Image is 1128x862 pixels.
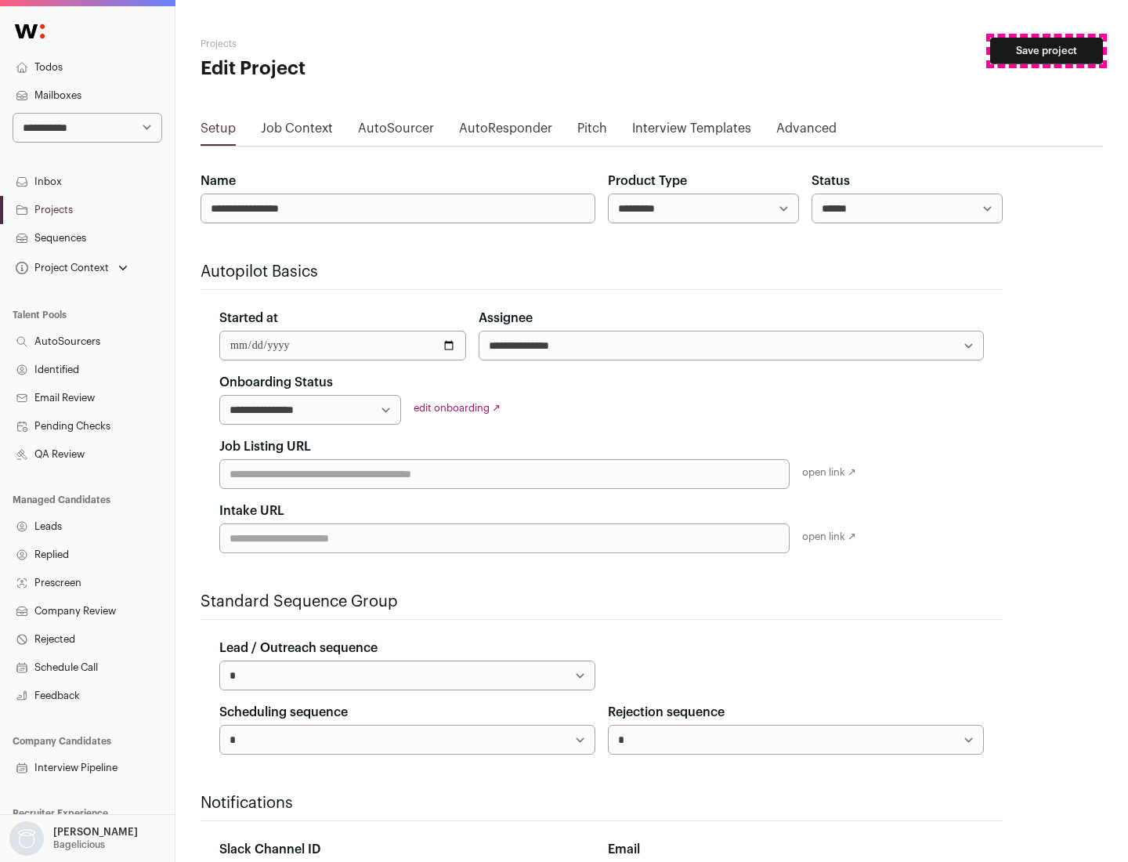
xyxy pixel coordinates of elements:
[479,309,533,328] label: Assignee
[608,840,984,859] div: Email
[201,119,236,144] a: Setup
[414,403,501,413] a: edit onboarding ↗
[9,821,44,856] img: nopic.png
[201,261,1003,283] h2: Autopilot Basics
[201,172,236,190] label: Name
[201,38,501,50] h2: Projects
[201,591,1003,613] h2: Standard Sequence Group
[608,703,725,722] label: Rejection sequence
[219,703,348,722] label: Scheduling sequence
[53,838,105,851] p: Bagelicious
[201,56,501,81] h1: Edit Project
[219,502,284,520] label: Intake URL
[13,262,109,274] div: Project Context
[6,821,141,856] button: Open dropdown
[219,639,378,657] label: Lead / Outreach sequence
[812,172,850,190] label: Status
[577,119,607,144] a: Pitch
[201,792,1003,814] h2: Notifications
[459,119,552,144] a: AutoResponder
[6,16,53,47] img: Wellfound
[219,373,333,392] label: Onboarding Status
[219,840,320,859] label: Slack Channel ID
[261,119,333,144] a: Job Context
[53,826,138,838] p: [PERSON_NAME]
[13,257,131,279] button: Open dropdown
[608,172,687,190] label: Product Type
[632,119,751,144] a: Interview Templates
[990,38,1103,64] button: Save project
[776,119,837,144] a: Advanced
[219,309,278,328] label: Started at
[358,119,434,144] a: AutoSourcer
[219,437,311,456] label: Job Listing URL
